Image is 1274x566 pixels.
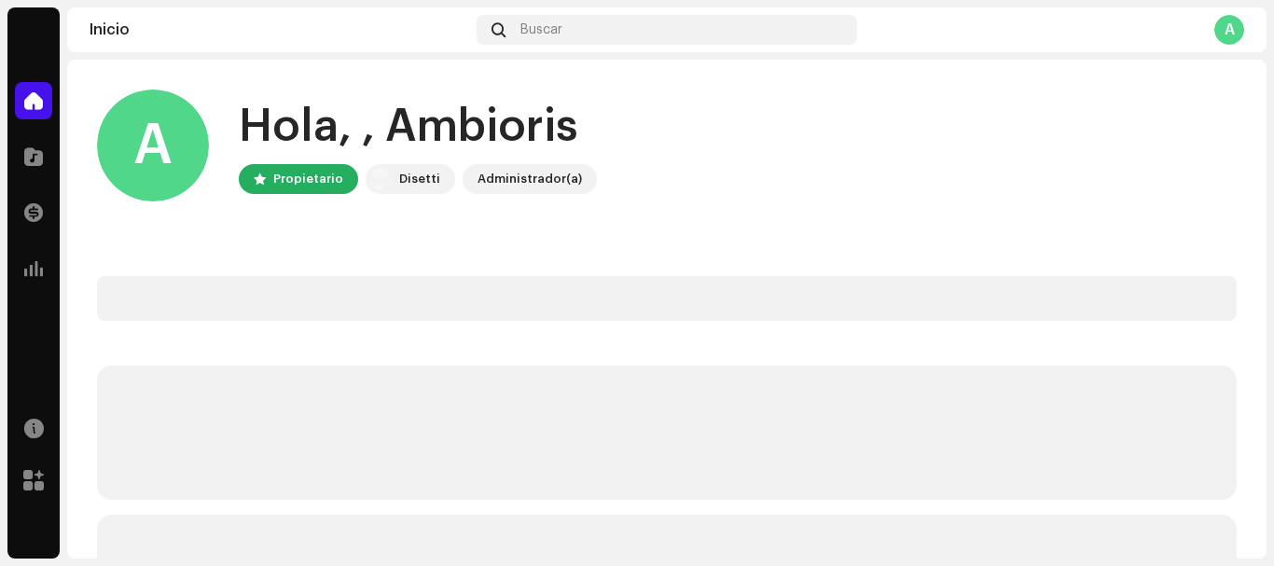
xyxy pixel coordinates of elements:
div: Inicio [90,22,469,37]
div: A [97,90,209,201]
div: Disetti [399,168,440,190]
span: Buscar [520,22,562,37]
div: Propietario [273,168,343,190]
div: Administrador(a) [478,168,582,190]
img: 02a7c2d3-3c89-4098-b12f-2ff2945c95ee [369,168,392,190]
div: A [1214,15,1244,45]
div: Hola, , Ambioris [239,97,597,157]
